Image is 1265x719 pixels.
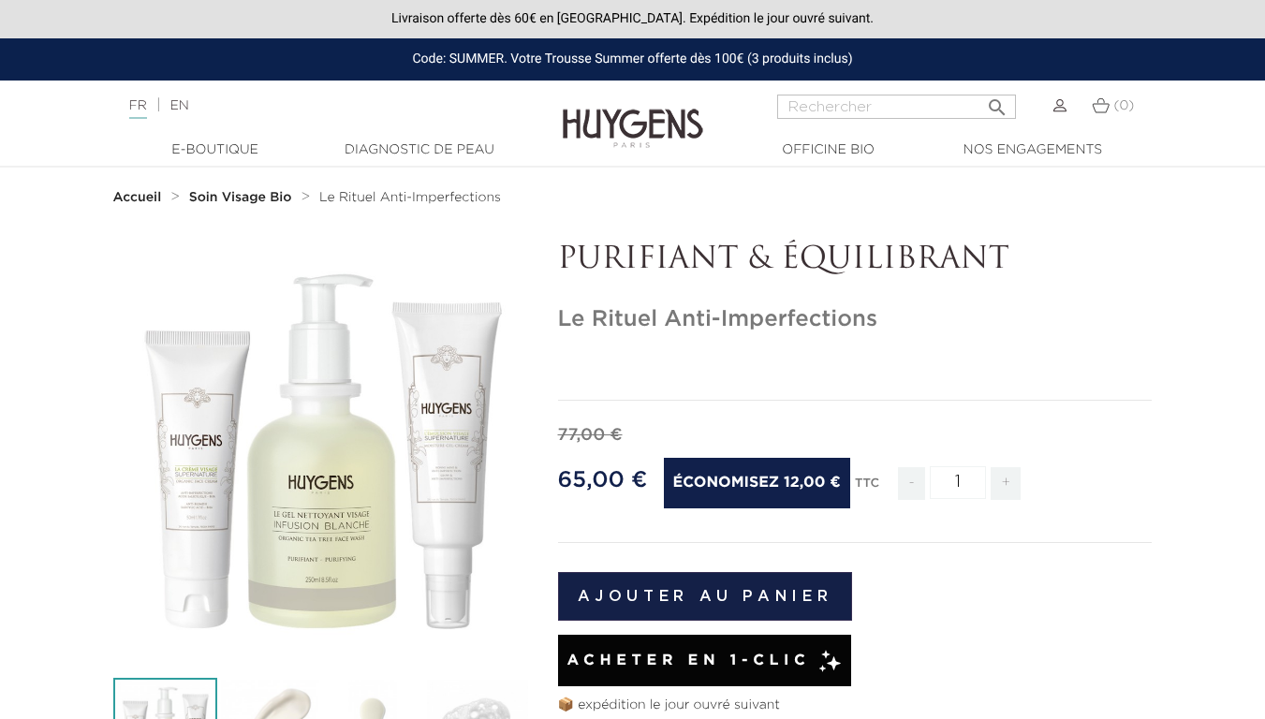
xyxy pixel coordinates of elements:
a: Nos engagements [939,140,1126,160]
input: Quantité [930,466,986,499]
span: Le Rituel Anti-Imperfections [319,191,501,204]
input: Rechercher [777,95,1016,119]
a: Diagnostic de peau [326,140,513,160]
a: EN [169,99,188,112]
button: Ajouter au panier [558,572,853,621]
p: 📦 expédition le jour ouvré suivant [558,696,1153,715]
p: PURIFIANT & ÉQUILIBRANT [558,242,1153,278]
a: Le Rituel Anti-Imperfections [319,190,501,205]
span: - [898,467,924,500]
span: (0) [1113,99,1134,112]
a: Soin Visage Bio [189,190,297,205]
span: + [991,467,1021,500]
div: TTC [855,463,879,514]
a: Officine Bio [735,140,922,160]
i:  [986,91,1008,113]
a: FR [129,99,147,119]
span: 65,00 € [558,469,648,492]
a: Accueil [113,190,166,205]
img: Huygens [563,79,703,151]
span: 77,00 € [558,427,623,444]
h1: Le Rituel Anti-Imperfections [558,306,1153,333]
strong: Accueil [113,191,162,204]
button:  [980,89,1014,114]
div: | [120,95,513,117]
a: E-Boutique [122,140,309,160]
strong: Soin Visage Bio [189,191,292,204]
span: Économisez 12,00 € [664,458,850,508]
